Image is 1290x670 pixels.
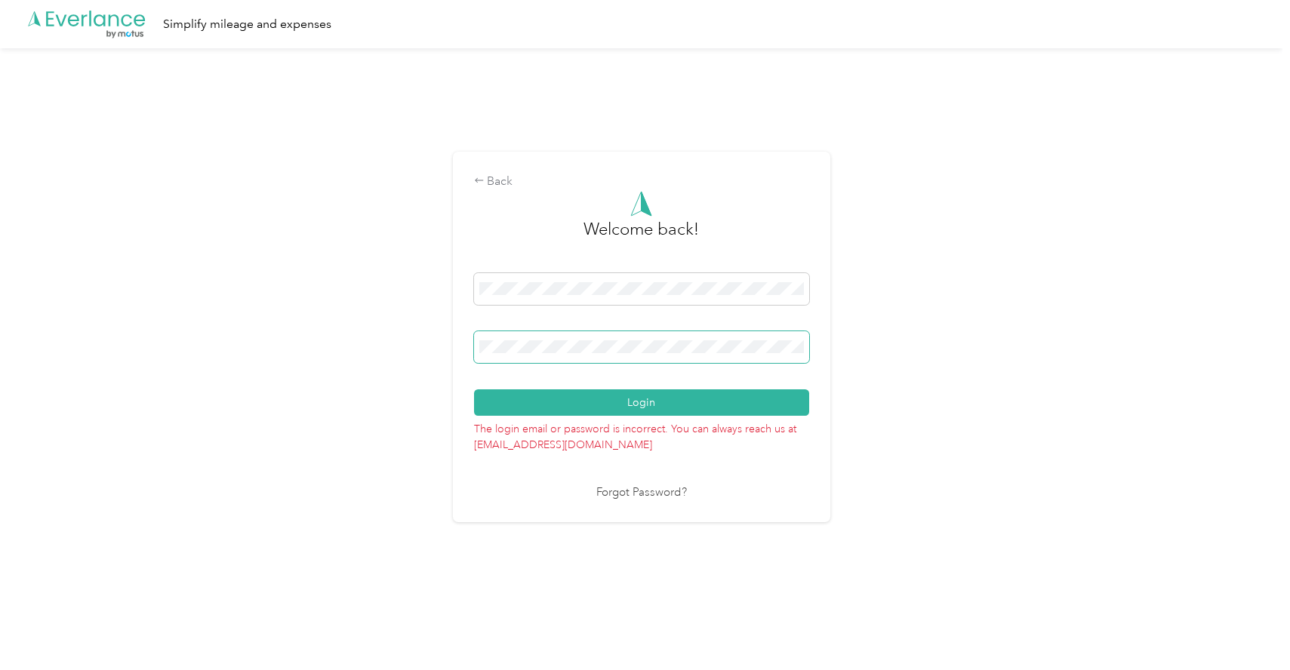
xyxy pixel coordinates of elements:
[596,484,687,502] a: Forgot Password?
[163,15,331,34] div: Simplify mileage and expenses
[474,173,809,191] div: Back
[474,389,809,416] button: Login
[583,217,699,257] h3: greeting
[474,416,809,453] p: The login email or password is incorrect. You can always reach us at [EMAIL_ADDRESS][DOMAIN_NAME]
